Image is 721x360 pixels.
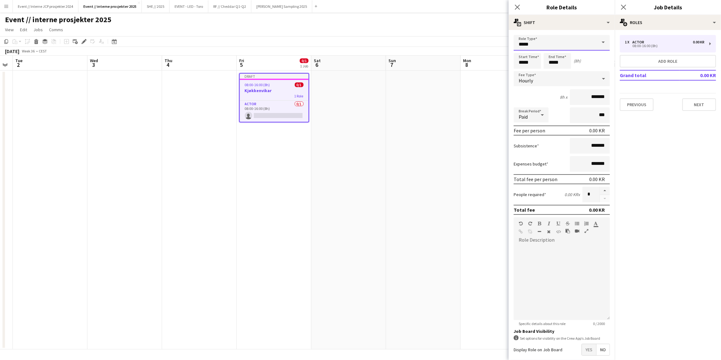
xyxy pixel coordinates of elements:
a: View [2,26,16,34]
button: Clear Formatting [547,229,551,234]
button: Bold [537,221,542,226]
span: No [596,344,610,355]
div: Fee per person [514,127,545,134]
label: People required [514,192,546,197]
div: Roles [615,15,721,30]
td: Grand total [620,70,679,80]
button: SHE // 2025 [142,0,170,12]
button: HTML Code [556,229,561,234]
app-job-card: Draft08:00-16:00 (8h)0/1Kjøkkenvikar1 RoleActor0/108:00-16:00 (8h) [239,73,309,122]
span: 08:00-16:00 (8h) [245,82,270,87]
div: 08:00-16:00 (8h) [625,44,704,47]
span: Week 36 [21,49,36,53]
button: Next [682,98,716,111]
button: EVENT - LED - Toro [170,0,208,12]
span: Hourly [519,77,533,84]
div: 0.00 KR x [565,192,580,197]
div: (8h) [574,58,581,64]
span: Fri [239,58,244,63]
button: Strikethrough [565,221,570,226]
div: 1 x [625,40,632,44]
span: 4 [164,61,172,68]
label: Expenses budget [514,161,548,167]
button: Event // interne prosjekter 2025 [78,0,142,12]
div: Total fee per person [514,176,557,182]
span: 0/1 [295,82,304,87]
span: 1 Role [294,94,304,98]
span: 0 / 2000 [588,321,610,326]
span: 8 [462,61,471,68]
button: Undo [519,221,523,226]
label: Subsistence [514,143,539,149]
h3: Kjøkkenvikar [240,88,309,93]
button: Text Color [594,221,598,226]
button: Insert video [575,229,579,234]
button: Add role [620,55,716,67]
span: Specific details about this role [514,321,570,326]
span: 2 [14,61,22,68]
div: Actor [632,40,647,44]
div: CEST [39,49,47,53]
a: Edit [17,26,30,34]
button: Fullscreen [584,229,589,234]
button: Unordered List [575,221,579,226]
h3: Job Board Visibility [514,328,610,334]
button: RF // Cheddar Q1-Q2 [208,0,251,12]
span: Sun [388,58,396,63]
div: 1 Job [300,64,308,68]
button: Redo [528,221,532,226]
span: View [5,27,14,32]
span: 0/1 [300,58,309,63]
span: Tue [15,58,22,63]
label: Display Role on Job Board [514,347,562,353]
span: Yes [582,344,596,355]
button: Previous [620,98,654,111]
button: Paste as plain text [565,229,570,234]
span: 3 [89,61,98,68]
span: Jobs [33,27,43,32]
button: Italic [547,221,551,226]
div: 8h x [560,94,567,100]
td: 0.00 KR [679,70,716,80]
span: Sat [314,58,321,63]
a: Jobs [31,26,45,34]
button: Event // Interne JCP prosjekter 2024 [13,0,78,12]
button: [PERSON_NAME] Sampling 2025 [251,0,312,12]
div: 0.00 KR [589,176,605,182]
button: Ordered List [584,221,589,226]
div: Set options for visibility on the Crew App’s Job Board [514,335,610,341]
div: 0.00 KR [589,127,605,134]
span: Mon [463,58,471,63]
h1: Event // interne prosjekter 2025 [5,15,111,24]
h3: Job Details [615,3,721,11]
h3: Role Details [509,3,615,11]
span: Wed [90,58,98,63]
app-card-role: Actor0/108:00-16:00 (8h) [240,101,309,122]
a: Comms [47,26,66,34]
div: Shift [509,15,615,30]
span: 5 [238,61,244,68]
div: [DATE] [5,48,19,54]
span: Paid [519,114,528,120]
div: Total fee [514,207,535,213]
div: 0.00 KR [589,207,605,213]
span: Edit [20,27,27,32]
button: Underline [556,221,561,226]
div: Draft [240,74,309,79]
span: 6 [313,61,321,68]
button: Horizontal Line [537,229,542,234]
span: 7 [388,61,396,68]
div: 0.00 KR [693,40,704,44]
span: Comms [49,27,63,32]
button: Increase [600,187,610,195]
span: Thu [165,58,172,63]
